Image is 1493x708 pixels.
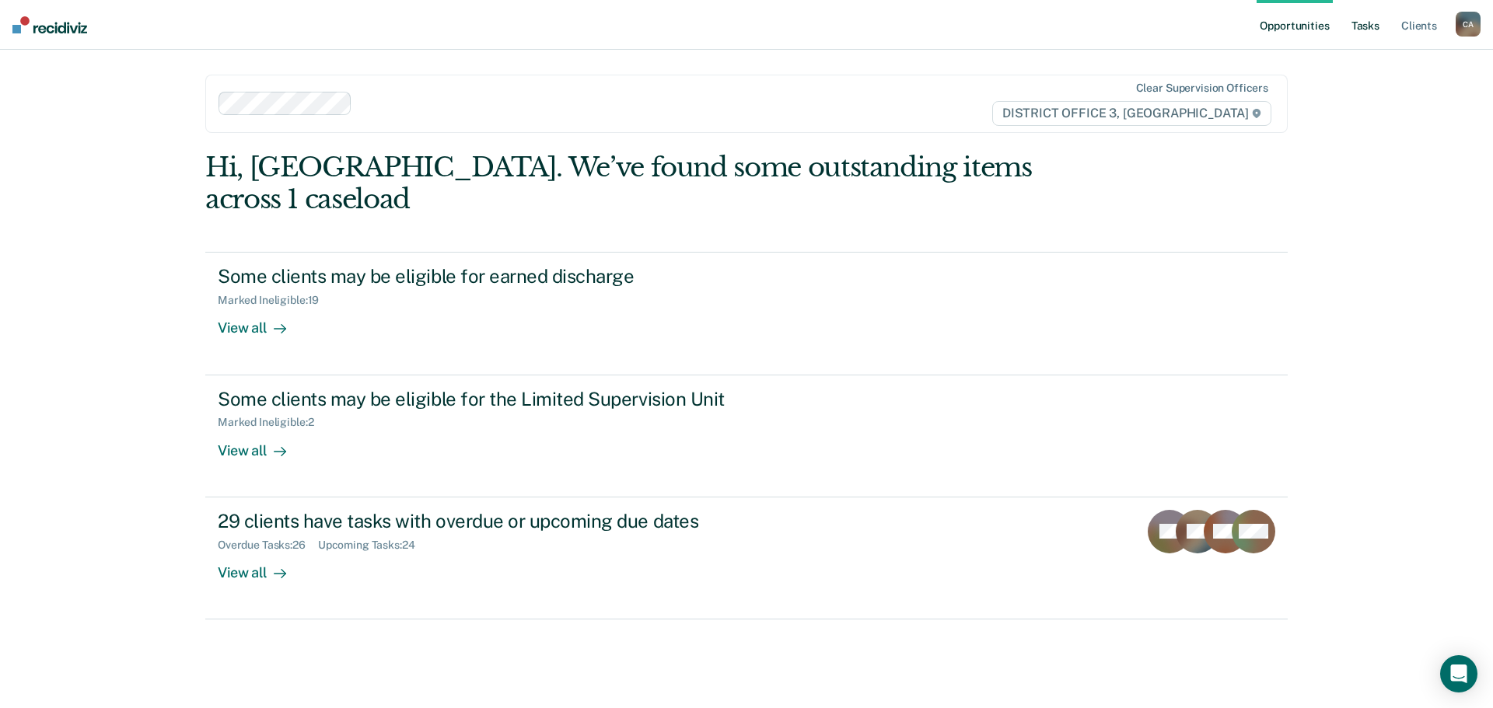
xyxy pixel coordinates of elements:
div: 29 clients have tasks with overdue or upcoming due dates [218,510,764,532]
a: Some clients may be eligible for earned dischargeMarked Ineligible:19View all [205,252,1288,375]
div: View all [218,307,305,337]
div: View all [218,429,305,459]
div: Upcoming Tasks : 24 [318,539,428,552]
a: Some clients may be eligible for the Limited Supervision UnitMarked Ineligible:2View all [205,375,1288,497]
div: Marked Ineligible : 2 [218,416,326,429]
div: Some clients may be eligible for earned discharge [218,265,764,288]
img: Recidiviz [12,16,87,33]
div: View all [218,551,305,581]
div: Some clients may be eligible for the Limited Supervision Unit [218,388,764,410]
button: CA [1456,12,1481,37]
span: DISTRICT OFFICE 3, [GEOGRAPHIC_DATA] [992,101,1271,126]
div: Overdue Tasks : 26 [218,539,318,552]
div: Hi, [GEOGRAPHIC_DATA]. We’ve found some outstanding items across 1 caseload [205,152,1072,215]
div: Marked Ineligible : 19 [218,294,331,307]
div: Clear supervision officers [1136,82,1268,95]
div: Open Intercom Messenger [1440,655,1477,692]
div: C A [1456,12,1481,37]
a: 29 clients have tasks with overdue or upcoming due datesOverdue Tasks:26Upcoming Tasks:24View all [205,497,1288,619]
